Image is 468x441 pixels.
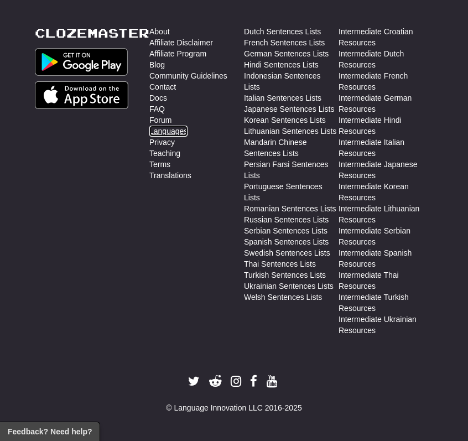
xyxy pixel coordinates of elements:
img: Get it on Google Play [35,48,128,76]
a: Japanese Sentences Lists [244,103,334,115]
a: Privacy [149,137,175,148]
img: Get it on App Store [35,81,128,109]
a: Dutch Sentences Lists [244,26,321,37]
a: Romanian Sentences Lists [244,203,336,214]
a: Persian Farsi Sentences Lists [244,159,339,181]
a: Italian Sentences Lists [244,92,321,103]
a: Translations [149,170,191,181]
a: Contact [149,81,176,92]
a: Intermediate Croatian Resources [339,26,433,48]
a: German Sentences Lists [244,48,329,59]
a: Thai Sentences Lists [244,258,316,269]
a: Serbian Sentences Lists [244,225,327,236]
a: Indonesian Sentences Lists [244,70,339,92]
a: Teaching [149,148,180,159]
a: Turkish Sentences Lists [244,269,326,281]
a: French Sentences Lists [244,37,325,48]
a: Intermediate Thai Resources [339,269,433,292]
a: Intermediate Serbian Resources [339,225,433,247]
a: Intermediate German Resources [339,92,433,115]
a: Languages [149,126,188,137]
span: Open feedback widget [8,426,92,437]
a: Mandarin Chinese Sentences Lists [244,137,339,159]
a: Clozemaster [35,26,149,40]
a: Intermediate Italian Resources [339,137,433,159]
a: Hindi Sentences Lists [244,59,319,70]
a: Blog [149,59,165,70]
a: Korean Sentences Lists [244,115,326,126]
a: Spanish Sentences Lists [244,236,329,247]
div: © Language Innovation LLC 2016-2025 [35,402,433,413]
a: Russian Sentences Lists [244,214,329,225]
a: Portuguese Sentences Lists [244,181,339,203]
a: Affiliate Disclaimer [149,37,213,48]
a: Intermediate Dutch Resources [339,48,433,70]
a: FAQ [149,103,165,115]
a: Intermediate French Resources [339,70,433,92]
a: Intermediate Japanese Resources [339,159,433,181]
a: Intermediate Spanish Resources [339,247,433,269]
a: Lithuanian Sentences Lists [244,126,336,137]
a: Community Guidelines [149,70,227,81]
a: Intermediate Korean Resources [339,181,433,203]
a: Swedish Sentences Lists [244,247,330,258]
a: Terms [149,159,170,170]
a: Welsh Sentences Lists [244,292,322,303]
a: Intermediate Hindi Resources [339,115,433,137]
a: Forum [149,115,171,126]
a: Docs [149,92,167,103]
a: Ukrainian Sentences Lists [244,281,334,292]
a: Intermediate Turkish Resources [339,292,433,314]
a: Intermediate Lithuanian Resources [339,203,433,225]
a: About [149,26,170,37]
a: Affiliate Program [149,48,206,59]
a: Intermediate Ukrainian Resources [339,314,433,336]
